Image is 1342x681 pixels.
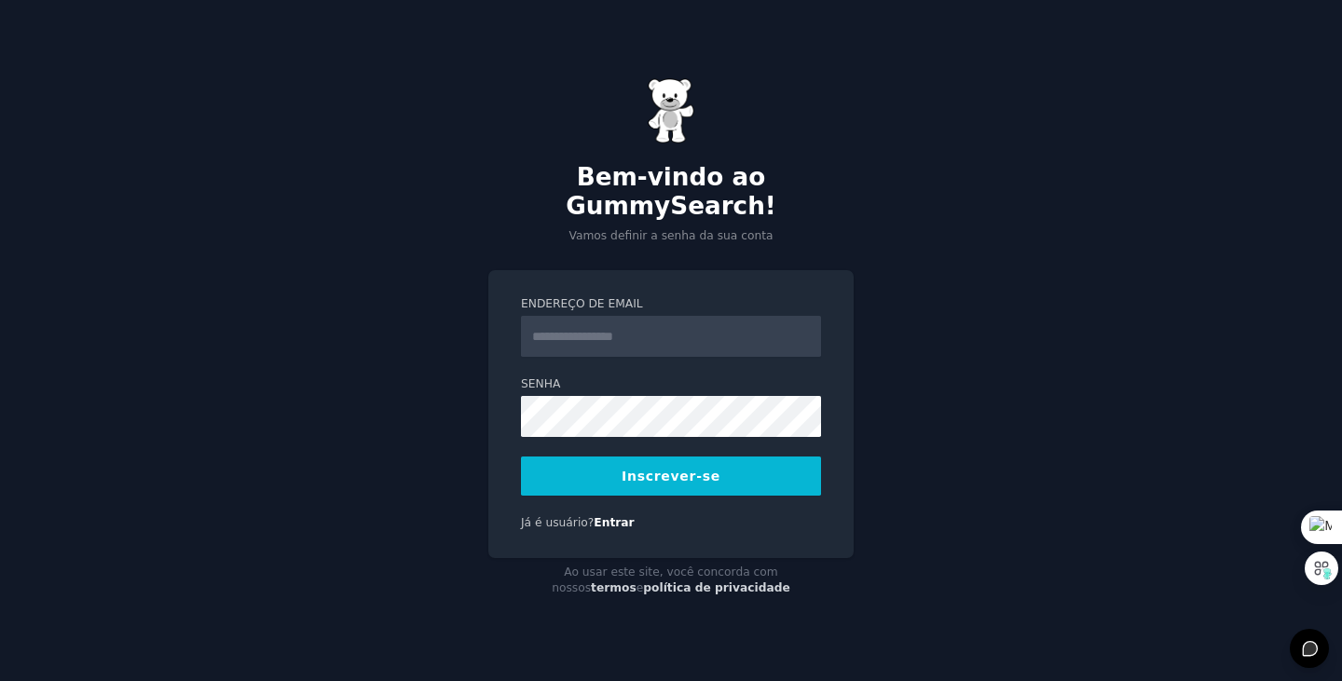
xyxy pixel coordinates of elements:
[643,581,790,594] a: política de privacidade
[591,581,637,594] a: termos
[521,456,821,496] button: Inscrever-se
[521,516,594,529] font: Já é usuário?
[648,78,694,143] img: Ursinho de goma
[568,229,773,242] font: Vamos definir a senha da sua conta
[521,377,560,390] font: Senha
[552,565,778,595] font: Ao usar este site, você concorda com nossos
[521,297,643,310] font: Endereço de email
[566,163,776,221] font: Bem-vindo ao GummySearch!
[622,469,720,484] font: Inscrever-se
[637,581,644,594] font: e
[594,516,634,529] a: Entrar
